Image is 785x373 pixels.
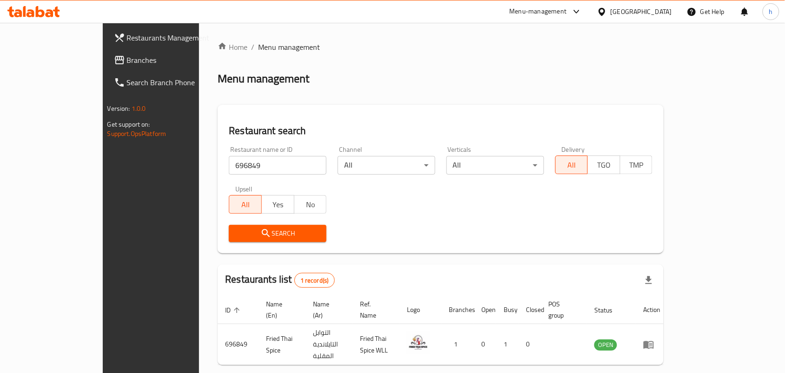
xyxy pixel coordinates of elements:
[106,71,234,94] a: Search Branch Phone
[594,339,617,350] span: OPEN
[294,195,327,214] button: No
[519,296,541,324] th: Closed
[306,324,353,365] td: التوابل التايلاندية المقلية
[298,198,323,211] span: No
[229,156,326,175] input: Search for restaurant name or ID..
[562,146,585,153] label: Delivery
[592,158,617,172] span: TGO
[295,276,334,285] span: 1 record(s)
[446,156,544,175] div: All
[235,186,253,192] label: Upsell
[360,298,388,321] span: Ref. Name
[218,296,668,365] table: enhanced table
[510,6,567,17] div: Menu-management
[218,41,664,53] nav: breadcrumb
[519,324,541,365] td: 0
[474,324,496,365] td: 0
[294,273,335,288] div: Total records count
[441,324,474,365] td: 1
[218,71,309,86] h2: Menu management
[638,269,660,292] div: Export file
[259,324,306,365] td: Fried Thai Spice
[636,296,668,324] th: Action
[266,198,291,211] span: Yes
[769,7,773,17] span: h
[106,27,234,49] a: Restaurants Management
[548,298,576,321] span: POS group
[266,298,294,321] span: Name (En)
[229,195,262,214] button: All
[338,156,435,175] div: All
[127,32,226,43] span: Restaurants Management
[407,331,430,354] img: Fried Thai Spice
[399,296,441,324] th: Logo
[229,124,652,138] h2: Restaurant search
[261,195,294,214] button: Yes
[107,128,166,140] a: Support.OpsPlatform
[555,156,588,174] button: All
[258,41,320,53] span: Menu management
[107,102,130,115] span: Version:
[559,158,585,172] span: All
[127,54,226,66] span: Branches
[441,296,474,324] th: Branches
[225,305,243,316] span: ID
[251,41,254,53] li: /
[106,49,234,71] a: Branches
[127,77,226,88] span: Search Branch Phone
[353,324,399,365] td: Fried Thai Spice WLL
[313,298,341,321] span: Name (Ar)
[218,324,259,365] td: 696849
[643,339,660,350] div: Menu
[620,156,653,174] button: TMP
[496,324,519,365] td: 1
[132,102,146,115] span: 1.0.0
[594,305,625,316] span: Status
[229,225,326,242] button: Search
[236,228,319,239] span: Search
[611,7,672,17] div: [GEOGRAPHIC_DATA]
[587,156,620,174] button: TGO
[474,296,496,324] th: Open
[107,118,150,130] span: Get support on:
[225,272,334,288] h2: Restaurants list
[624,158,649,172] span: TMP
[233,198,258,211] span: All
[496,296,519,324] th: Busy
